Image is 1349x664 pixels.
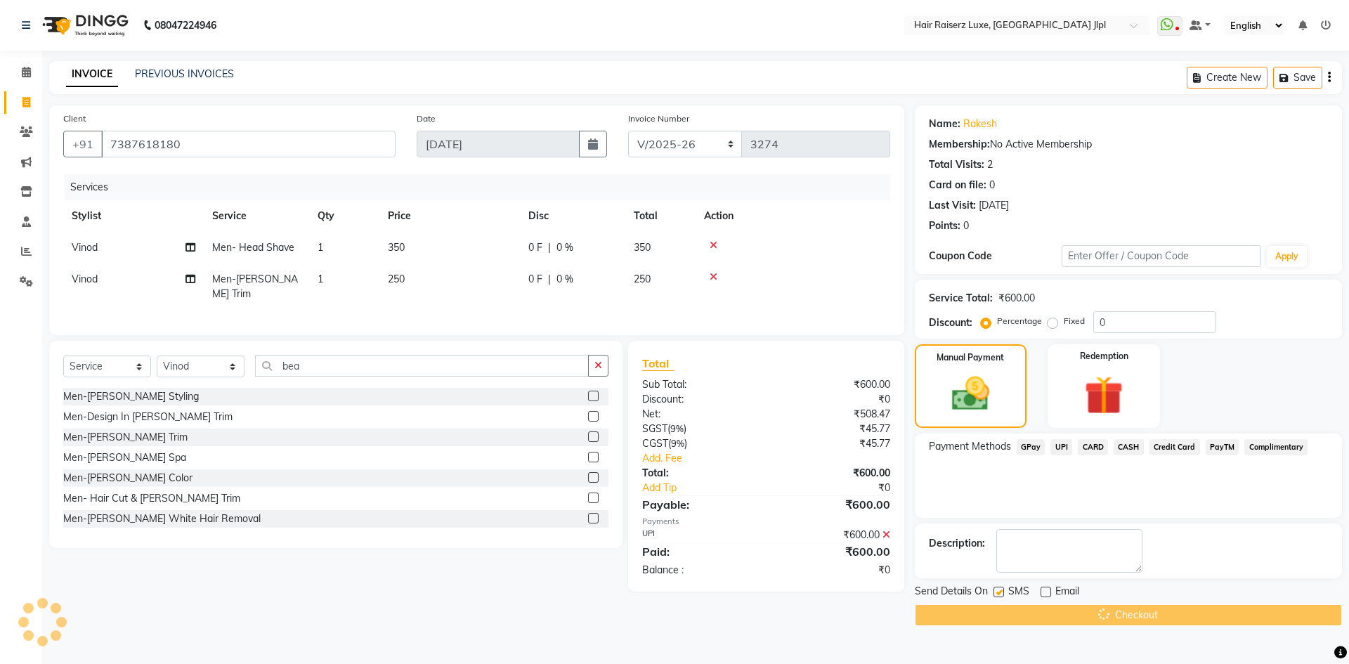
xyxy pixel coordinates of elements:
div: Men- Hair Cut & [PERSON_NAME] Trim [63,491,240,506]
span: CARD [1078,439,1108,455]
span: 350 [634,241,651,254]
label: Client [63,112,86,125]
a: Rakesh [963,117,997,131]
span: 0 F [528,240,542,255]
th: Qty [309,200,379,232]
div: Balance : [632,563,766,578]
div: Men-Design In [PERSON_NAME] Trim [63,410,233,424]
div: Card on file: [929,178,986,193]
div: Description: [929,536,985,551]
span: 9% [671,438,684,449]
div: Total: [632,466,766,481]
div: Points: [929,219,960,233]
div: Net: [632,407,766,422]
img: _cash.svg [940,372,1001,415]
span: UPI [1050,439,1072,455]
div: Last Visit: [929,198,976,213]
div: ₹600.00 [766,466,900,481]
span: Men- Head Shave [212,241,294,254]
span: Payment Methods [929,439,1011,454]
button: Create New [1187,67,1267,89]
th: Total [625,200,696,232]
span: Men-[PERSON_NAME] Trim [212,273,298,300]
span: Send Details On [915,584,988,601]
span: 1 [318,241,323,254]
span: Complimentary [1244,439,1308,455]
label: Fixed [1064,315,1085,327]
div: Men-[PERSON_NAME] Styling [63,389,199,404]
button: Save [1273,67,1322,89]
div: Payable: [632,496,766,513]
input: Enter Offer / Coupon Code [1062,245,1261,267]
div: Services [65,174,901,200]
div: Paid: [632,543,766,560]
button: +91 [63,131,103,157]
div: ₹45.77 [766,436,900,451]
span: 1 [318,273,323,285]
img: _gift.svg [1072,371,1135,419]
label: Date [417,112,436,125]
div: ₹600.00 [766,543,900,560]
span: | [548,272,551,287]
label: Manual Payment [937,351,1004,364]
div: No Active Membership [929,137,1328,152]
button: Apply [1267,246,1307,267]
div: Total Visits: [929,157,984,172]
div: ₹0 [766,392,900,407]
input: Search by Name/Mobile/Email/Code [101,131,396,157]
div: [DATE] [979,198,1009,213]
th: Service [204,200,309,232]
span: GPay [1017,439,1045,455]
div: ₹0 [788,481,900,495]
span: Vinod [72,241,98,254]
span: Email [1055,584,1079,601]
span: Vinod [72,273,98,285]
b: 08047224946 [155,6,216,45]
span: CASH [1114,439,1144,455]
div: Name: [929,117,960,131]
div: Men-[PERSON_NAME] Trim [63,430,188,445]
span: SMS [1008,584,1029,601]
label: Redemption [1080,350,1128,363]
span: 350 [388,241,405,254]
div: UPI [632,528,766,542]
label: Percentage [997,315,1042,327]
div: Payments [642,516,890,528]
div: Service Total: [929,291,993,306]
div: Membership: [929,137,990,152]
div: 0 [989,178,995,193]
div: Discount: [632,392,766,407]
div: Discount: [929,315,972,330]
th: Price [379,200,520,232]
a: INVOICE [66,62,118,87]
span: 0 % [556,240,573,255]
label: Invoice Number [628,112,689,125]
div: ₹600.00 [766,377,900,392]
div: Sub Total: [632,377,766,392]
th: Stylist [63,200,204,232]
a: Add Tip [632,481,788,495]
div: ₹508.47 [766,407,900,422]
div: 2 [987,157,993,172]
div: ₹0 [766,563,900,578]
div: ₹45.77 [766,422,900,436]
th: Action [696,200,890,232]
a: PREVIOUS INVOICES [135,67,234,80]
div: ( ) [632,436,766,451]
span: 0 % [556,272,573,287]
input: Search or Scan [255,355,589,377]
div: 0 [963,219,969,233]
div: Men-[PERSON_NAME] White Hair Removal [63,512,261,526]
div: ₹600.00 [998,291,1035,306]
div: ( ) [632,422,766,436]
div: Men-[PERSON_NAME] Spa [63,450,186,465]
span: 9% [670,423,684,434]
div: ₹600.00 [766,496,900,513]
span: SGST [642,422,667,435]
span: Credit Card [1149,439,1200,455]
div: Men-[PERSON_NAME] Color [63,471,193,486]
th: Disc [520,200,625,232]
span: 250 [634,273,651,285]
span: | [548,240,551,255]
span: 250 [388,273,405,285]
